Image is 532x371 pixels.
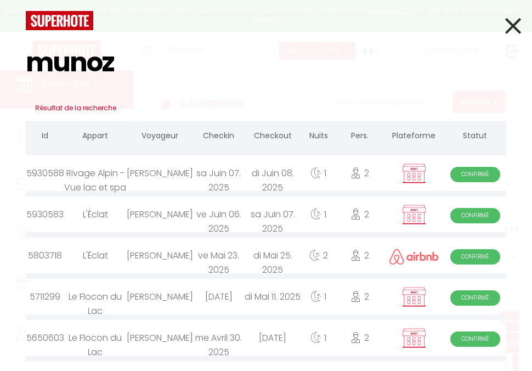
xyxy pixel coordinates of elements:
th: Appart [64,121,127,153]
div: me Avril 30. 2025 [193,320,245,356]
div: 5803718 [26,238,64,273]
span: Confirmé [450,249,500,265]
div: [PERSON_NAME] [127,155,193,191]
div: di Mai 25. 2025 [245,238,301,273]
div: Rivage Alpin - Vue lac et spa [64,155,127,191]
th: Id [26,121,64,153]
div: Le Flocon du Lac [64,320,127,356]
th: Plateforme [384,121,444,153]
th: Nuits [301,121,336,153]
th: Checkin [193,121,245,153]
div: Le Flocon du Lac [64,279,127,314]
div: L'Éclat [64,196,127,232]
div: 1 [301,196,336,232]
div: sa Juin 07. 2025 [245,196,301,232]
div: [PERSON_NAME] [127,279,193,314]
span: Confirmé [450,208,500,223]
div: di Mai 11. 2025 [245,279,301,314]
div: 2 [336,238,384,273]
button: Open LiveChat chat widget [9,4,42,37]
div: sa Juin 07. 2025 [193,155,245,191]
img: rent.png [400,163,428,184]
div: 5650603 [26,320,64,356]
div: 2 [336,155,384,191]
div: 5930588 [26,155,64,191]
div: [PERSON_NAME] [127,196,193,232]
div: 1 [301,155,336,191]
div: di Juin 08. 2025 [245,155,301,191]
th: Pers. [336,121,384,153]
div: 1 [301,320,336,356]
div: ve Juin 06. 2025 [193,196,245,232]
div: 2 [336,320,384,356]
div: 2 [301,238,336,273]
h3: Résultat de la recherche [26,95,506,121]
div: 5711299 [26,279,64,314]
div: 2 [336,196,384,232]
img: rent.png [400,204,428,225]
img: rent.png [400,286,428,307]
th: Checkout [245,121,301,153]
div: 1 [301,279,336,314]
div: [DATE] [245,320,301,356]
div: 5930583 [26,196,64,232]
span: Confirmé [450,290,500,306]
th: Statut [444,121,506,153]
img: rent.png [400,328,428,348]
img: airbnb2.png [389,249,439,265]
div: [PERSON_NAME] [127,238,193,273]
div: [PERSON_NAME] [127,320,193,356]
img: logo [26,11,93,30]
div: ve Mai 23. 2025 [193,238,245,273]
input: Tapez pour rechercher... [26,30,506,95]
span: Confirmé [450,331,500,347]
div: [DATE] [193,279,245,314]
div: L'Éclat [64,238,127,273]
span: Confirmé [450,167,500,182]
th: Voyageur [127,121,193,153]
div: 2 [336,279,384,314]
